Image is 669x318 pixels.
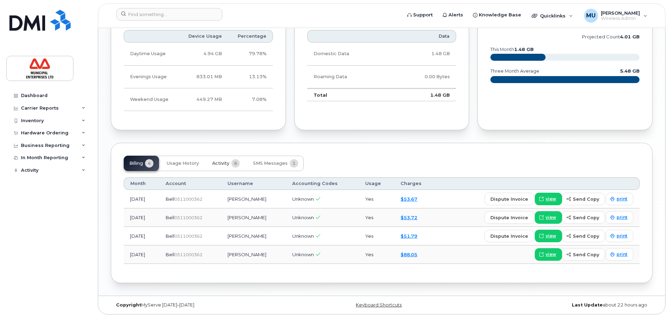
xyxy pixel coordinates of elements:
div: MyServe [DATE]–[DATE] [111,302,292,308]
strong: Last Update [572,302,603,308]
a: print [606,193,633,205]
td: Yes [359,208,395,227]
span: 0511000362 [174,234,202,239]
button: dispute invoice [484,211,534,224]
td: Total [307,88,391,102]
span: print [617,196,627,202]
span: send copy [573,251,599,258]
span: 6 [231,159,240,168]
td: 833.01 MB [179,66,228,88]
a: view [535,248,562,261]
a: view [535,211,562,224]
a: print [606,230,633,242]
th: Percentage [228,30,273,43]
a: Knowledge Base [468,8,526,22]
td: 1.48 GB [391,43,456,65]
span: Knowledge Base [479,12,521,19]
td: 1.48 GB [391,88,456,102]
span: Bell [166,215,174,220]
span: 0511000362 [174,215,202,220]
td: Domestic Data [307,43,391,65]
span: Unknown [292,233,314,239]
button: send copy [562,193,605,205]
a: view [535,230,562,242]
a: view [535,193,562,205]
button: send copy [562,230,605,242]
td: [PERSON_NAME] [221,227,286,245]
a: print [606,248,633,261]
span: Bell [166,252,174,257]
a: $88.05 [401,252,417,257]
a: $51.79 [401,233,417,239]
td: [PERSON_NAME] [221,190,286,208]
span: print [617,233,627,239]
span: send copy [573,233,599,239]
a: Support [402,8,438,22]
td: [DATE] [124,208,159,227]
span: Activity [212,161,229,166]
button: dispute invoice [484,193,534,205]
td: 449.27 MB [179,88,228,111]
span: Usage History [167,161,199,166]
td: Roaming Data [307,66,391,88]
td: 79.78% [228,43,273,65]
text: three month average [490,68,539,74]
button: dispute invoice [484,230,534,242]
td: Yes [359,227,395,245]
a: print [606,211,633,224]
td: 0.00 Bytes [391,66,456,88]
a: $53.72 [401,215,417,220]
th: Data [391,30,456,43]
tspan: 1.48 GB [514,47,534,52]
span: Alerts [448,12,463,19]
th: Charges [394,177,437,190]
a: Alerts [438,8,468,22]
input: Find something... [116,8,222,21]
span: view [546,214,556,221]
span: send copy [573,196,599,202]
span: dispute invoice [490,214,528,221]
button: send copy [562,211,605,224]
span: 1 [290,159,298,168]
div: Quicklinks [527,9,578,23]
span: dispute invoice [490,196,528,202]
a: $53.67 [401,196,417,202]
th: Username [221,177,286,190]
th: Account [159,177,221,190]
span: 0511000362 [174,197,202,202]
td: [PERSON_NAME] [221,208,286,227]
span: Wireless Admin [601,16,640,21]
span: send copy [573,214,599,221]
div: Matthew Uberoi [579,9,652,23]
td: 4.94 GB [179,43,228,65]
text: this month [490,47,534,52]
span: view [546,251,556,258]
span: SMS Messages [253,161,288,166]
div: about 22 hours ago [472,302,653,308]
text: 5.48 GB [620,68,640,74]
td: [PERSON_NAME] [221,245,286,264]
td: 7.08% [228,88,273,111]
span: dispute invoice [490,233,528,239]
td: Weekend Usage [124,88,179,111]
tspan: 4.01 GB [620,34,640,39]
td: Daytime Usage [124,43,179,65]
td: [DATE] [124,245,159,264]
span: print [617,251,627,258]
span: Support [413,12,433,19]
td: [DATE] [124,190,159,208]
span: Bell [166,233,174,239]
span: Unknown [292,215,314,220]
span: Unknown [292,252,314,257]
span: MU [586,12,596,20]
text: projected count [582,34,640,39]
td: 13.13% [228,66,273,88]
span: Unknown [292,196,314,202]
th: Month [124,177,159,190]
span: [PERSON_NAME] [601,10,640,16]
button: send copy [562,248,605,261]
strong: Copyright [116,302,141,308]
span: Bell [166,196,174,202]
a: Keyboard Shortcuts [356,302,402,308]
span: print [617,214,627,221]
